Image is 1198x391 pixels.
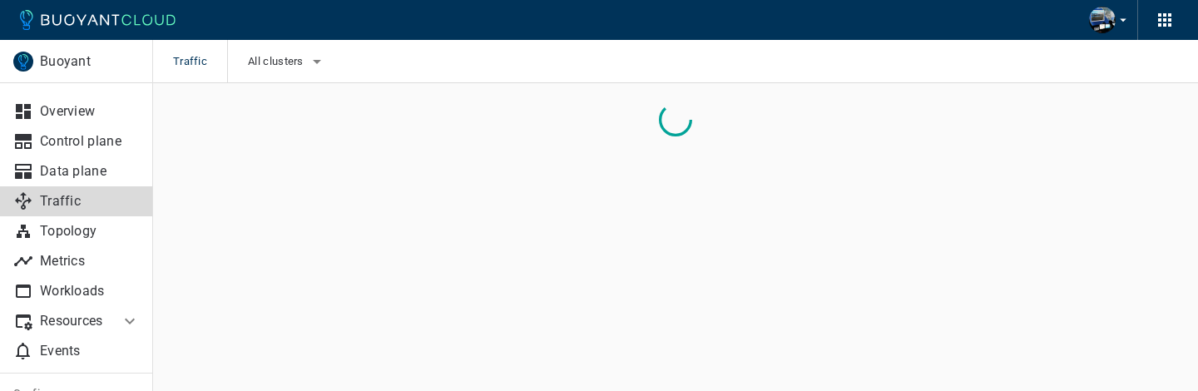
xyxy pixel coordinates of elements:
[40,343,140,359] p: Events
[40,103,140,120] p: Overview
[1089,7,1116,33] img: Andrew Seigner
[40,253,140,270] p: Metrics
[173,40,227,83] span: Traffic
[40,283,140,299] p: Workloads
[40,163,140,180] p: Data plane
[40,313,106,329] p: Resources
[40,193,140,210] p: Traffic
[40,53,139,70] p: Buoyant
[248,49,327,74] button: All clusters
[40,133,140,150] p: Control plane
[13,52,33,72] img: Buoyant
[248,55,307,68] span: All clusters
[40,223,140,240] p: Topology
